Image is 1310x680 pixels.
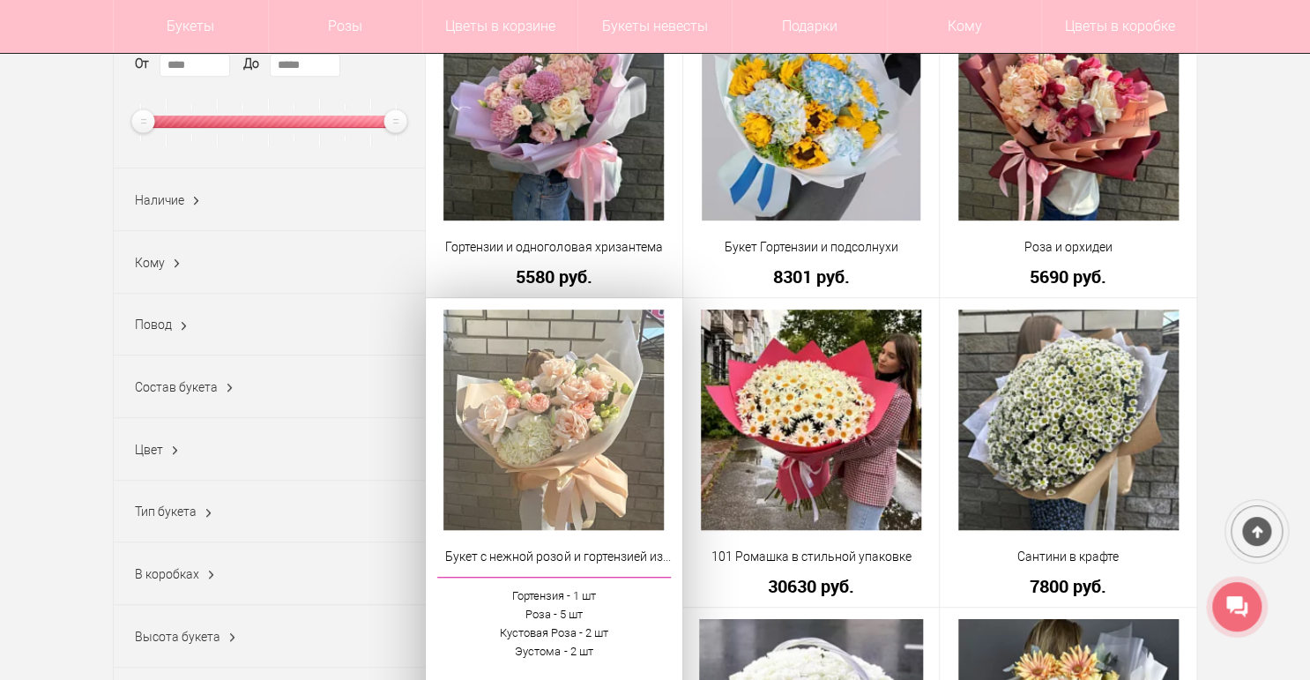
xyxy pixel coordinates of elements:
img: Букет с нежной розой и гортензией из свежих цветов [443,310,664,530]
a: 8301 руб. [695,267,928,286]
a: 7800 руб. [951,577,1185,595]
a: 101 Ромашка в стильной упаковке [695,548,928,566]
label: От [135,55,149,73]
a: Букет с нежной розой и гортензией из свежих цветов [437,548,671,566]
label: До [243,55,259,73]
span: В коробках [135,567,199,581]
a: 5690 руб. [951,267,1185,286]
span: Повод [135,318,172,332]
span: Высота букета [135,630,220,644]
a: Сантини в крафте [951,548,1185,566]
a: Роза и орхидеи [951,238,1185,257]
a: Гортензии и одноголовая хризантема [437,238,671,257]
span: Тип букета [135,504,197,519]
span: Наличие [135,193,184,207]
img: Сантини в крафте [958,310,1179,530]
a: 30630 руб. [695,577,928,595]
img: 101 Ромашка в стильной упаковке [701,310,921,530]
a: 5580 руб. [437,267,671,286]
a: Букет Гортензии и подсолнухи [695,238,928,257]
span: Цвет [135,443,163,457]
span: Кому [135,256,165,270]
span: Состав букета [135,380,218,394]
